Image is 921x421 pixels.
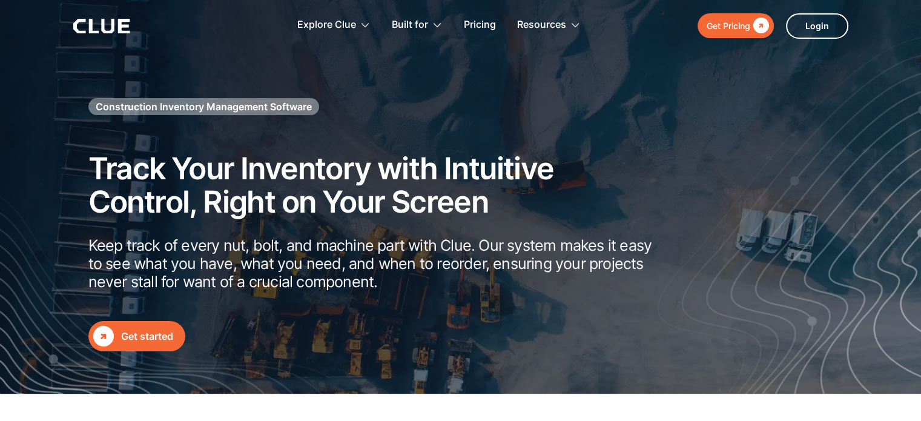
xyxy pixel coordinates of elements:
p: Keep track of every nut, bolt, and machine part with Clue. Our system makes it easy to see what y... [88,236,664,291]
a: Get Pricing [698,13,774,38]
h2: Track Your Inventory with Intuitive Control, Right on Your Screen [88,152,664,219]
div: Get Pricing [707,18,750,33]
div:  [93,326,114,346]
a: Login [786,13,848,39]
a: Pricing [464,6,496,44]
div: Explore Clue [297,6,371,44]
div:  [750,18,769,33]
a: Get started [88,321,185,351]
div: Built for [392,6,443,44]
div: Explore Clue [297,6,356,44]
div: Get started [121,329,173,344]
div: Resources [517,6,566,44]
h1: Construction Inventory Management Software [96,100,312,113]
div: Resources [517,6,581,44]
div: Built for [392,6,428,44]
